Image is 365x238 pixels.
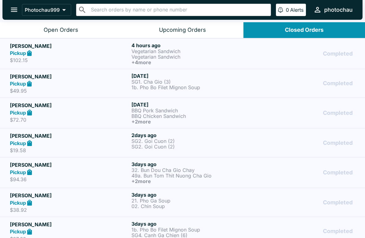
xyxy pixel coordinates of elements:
[10,102,129,109] h5: [PERSON_NAME]
[10,176,129,182] p: $94.36
[131,144,251,149] p: SG2. Goi Cuon (2)
[6,2,22,18] button: open drawer
[131,73,251,79] h6: [DATE]
[131,198,251,203] p: 21. Pho Ga Soup
[131,113,251,119] p: BBQ Chicken Sandwich
[290,7,303,13] p: Alerts
[10,200,26,206] strong: Pickup
[131,48,251,54] p: Vegetarian Sandwich
[10,73,129,80] h5: [PERSON_NAME]
[10,221,129,228] h5: [PERSON_NAME]
[10,42,129,50] h5: [PERSON_NAME]
[131,167,251,173] p: 32. Bun Dou Cha Gio Chay
[10,110,26,116] strong: Pickup
[10,81,26,87] strong: Pickup
[10,117,129,123] p: $72.70
[131,173,251,178] p: 49a. Bun Tom Thit Nuong Cha Gio
[131,119,251,124] h6: + 2 more
[131,221,157,227] span: 3 days ago
[10,169,26,175] strong: Pickup
[10,207,129,213] p: $38.92
[10,228,26,235] strong: Pickup
[131,79,251,85] p: SG1. Cha Gio (3)
[131,203,251,209] p: 02. Chin Soup
[10,147,129,153] p: $19.58
[311,3,355,16] button: photochau
[285,27,324,34] div: Closed Orders
[131,161,157,167] span: 3 days ago
[10,140,26,146] strong: Pickup
[324,6,353,14] div: photochau
[22,4,71,16] button: Photochau999
[131,85,251,90] p: 1b. Pho Bo Filet Mignon Soup
[131,192,157,198] span: 3 days ago
[10,88,129,94] p: $49.95
[159,27,206,34] div: Upcoming Orders
[44,27,78,34] div: Open Orders
[131,227,251,232] p: 1b. Pho Bo Filet Mignon Soup
[131,138,251,144] p: SG2. Goi Cuon (2)
[131,108,251,113] p: BBQ Pork Sandwich
[131,232,251,238] p: SG4. Canh Ga Chien (6)
[131,102,251,108] h6: [DATE]
[131,132,157,138] span: 2 days ago
[131,54,251,60] p: Vegetarian Sandwich
[286,7,289,13] p: 0
[25,7,60,13] p: Photochau999
[10,50,26,56] strong: Pickup
[10,57,129,63] p: $102.15
[10,161,129,169] h5: [PERSON_NAME]
[131,60,251,65] h6: + 4 more
[89,6,268,14] input: Search orders by name or phone number
[131,42,251,48] h6: 4 hours ago
[10,192,129,199] h5: [PERSON_NAME]
[10,132,129,140] h5: [PERSON_NAME]
[131,178,251,184] h6: + 2 more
